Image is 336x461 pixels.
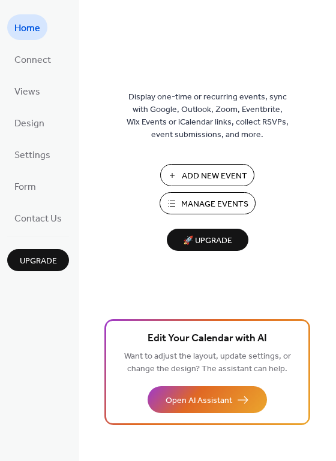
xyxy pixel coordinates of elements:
[14,19,40,38] span: Home
[148,330,267,347] span: Edit Your Calendar with AI
[167,229,248,251] button: 🚀 Upgrade
[160,164,254,186] button: Add New Event
[166,395,232,407] span: Open AI Assistant
[7,249,69,271] button: Upgrade
[148,386,267,413] button: Open AI Assistant
[14,83,40,101] span: Views
[174,233,241,249] span: 🚀 Upgrade
[14,51,51,69] span: Connect
[182,170,247,183] span: Add New Event
[14,178,36,196] span: Form
[7,141,58,167] a: Settings
[7,46,58,72] a: Connect
[20,255,57,268] span: Upgrade
[7,78,47,104] a: Views
[14,114,44,133] span: Design
[14,146,50,165] span: Settings
[127,91,289,141] span: Display one-time or recurring events, sync with Google, Outlook, Zoom, Eventbrite, Wix Events or ...
[7,110,52,135] a: Design
[124,348,291,377] span: Want to adjust the layout, update settings, or change the design? The assistant can help.
[160,192,256,214] button: Manage Events
[14,210,62,228] span: Contact Us
[7,205,69,230] a: Contact Us
[7,173,43,199] a: Form
[181,198,248,211] span: Manage Events
[7,14,47,40] a: Home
